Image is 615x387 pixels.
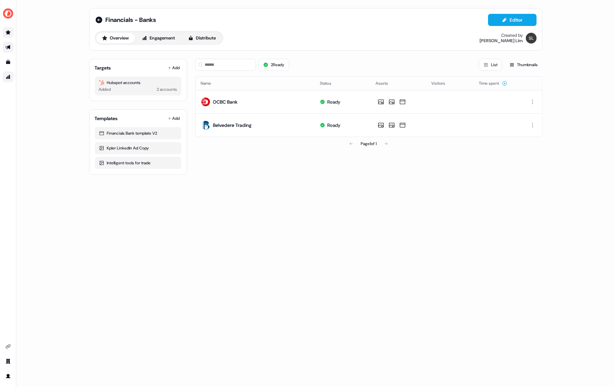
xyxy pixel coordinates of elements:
[166,114,181,123] button: Add
[99,79,177,86] div: Hubspot accounts
[327,99,340,105] div: Ready
[99,145,177,151] div: Kpler LinkedIn Ad Copy
[95,64,111,71] div: Targets
[479,77,507,89] button: Time spent
[99,160,177,166] div: Intelligent tools for trade
[488,17,537,24] a: Editor
[320,77,339,89] button: Status
[361,140,377,147] div: Page 1 of 1
[3,341,14,352] a: Go to integrations
[505,59,542,71] button: Thumbnails
[166,63,181,73] button: Add
[96,33,135,44] button: Overview
[431,77,453,89] button: Visitors
[480,38,523,44] div: [PERSON_NAME] Lim
[3,42,14,53] a: Go to outbound experience
[95,115,118,122] div: Templates
[488,14,537,26] button: Editor
[259,59,289,71] button: 2Ready
[157,86,177,93] div: 2 accounts
[479,59,502,71] button: List
[3,27,14,38] a: Go to prospects
[182,33,222,44] button: Distribute
[213,122,252,129] div: Belvedere Trading
[3,371,14,382] a: Go to profile
[99,130,177,137] div: Financials Bank template V2
[3,57,14,67] a: Go to templates
[213,99,238,105] div: OCBC Bank
[3,356,14,367] a: Go to team
[99,86,111,93] div: Added
[106,16,156,24] span: Financials - Banks
[327,122,340,129] div: Ready
[526,33,537,44] img: Shi Jia
[136,33,181,44] button: Engagement
[502,33,523,38] div: Created by
[370,77,426,90] th: Assets
[3,72,14,82] a: Go to attribution
[201,77,220,89] button: Name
